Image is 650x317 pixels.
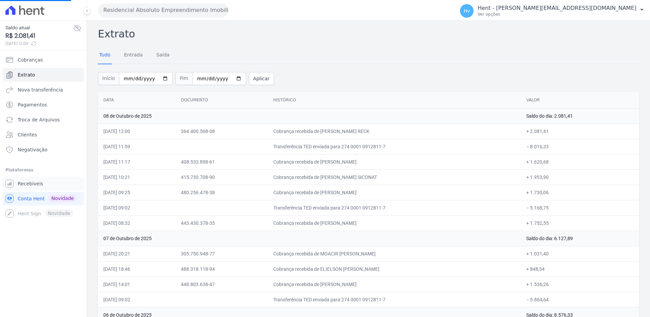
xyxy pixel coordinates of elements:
[268,277,521,292] td: Cobrança recebida de [PERSON_NAME]
[175,123,268,139] td: 364.400.568-08
[5,24,73,31] span: Saldo atual
[98,47,112,64] a: Tudo
[521,246,639,261] td: + 1.031,40
[521,108,639,123] td: Saldo do dia: 2.081,41
[5,40,73,47] span: [DATE] 12:59
[521,185,639,200] td: + 1.730,06
[18,56,43,63] span: Cobranças
[521,169,639,185] td: + 1.953,90
[464,9,470,13] span: Hv
[521,154,639,169] td: + 1.620,68
[98,231,521,246] td: 07 de Outubro de 2025
[175,246,268,261] td: 305.750.948-77
[478,12,636,17] p: Ver opções
[98,26,639,41] h2: Extrato
[3,83,84,97] a: Nova transferência
[98,261,175,277] td: [DATE] 18:46
[268,92,521,109] th: Histórico
[98,139,175,154] td: [DATE] 11:59
[18,131,37,138] span: Clientes
[268,246,521,261] td: Cobrança recebida de MOACIR [PERSON_NAME]
[521,123,639,139] td: + 2.081,41
[268,215,521,231] td: Cobrança recebida de [PERSON_NAME]
[123,47,144,64] a: Entrada
[3,128,84,141] a: Clientes
[5,53,81,220] nav: Sidebar
[521,215,639,231] td: + 1.752,55
[175,277,268,292] td: 448.803.638-47
[175,169,268,185] td: 415.730.708-90
[268,169,521,185] td: Cobrança recebida de [PERSON_NAME] SICONAT
[98,292,175,307] td: [DATE] 09:02
[3,177,84,190] a: Recebíveis
[3,143,84,156] a: Negativação
[175,261,268,277] td: 488.318.118-94
[98,185,175,200] td: [DATE] 09:25
[98,246,175,261] td: [DATE] 20:21
[98,277,175,292] td: [DATE] 14:01
[175,154,268,169] td: 408.533.898-61
[3,98,84,112] a: Pagamentos
[49,195,76,202] span: Novidade
[3,113,84,127] a: Troca de Arquivos
[521,92,639,109] th: Valor
[175,92,268,109] th: Documento
[268,123,521,139] td: Cobrança recebida de [PERSON_NAME] RECK
[268,185,521,200] td: Cobrança recebida de [PERSON_NAME]
[175,185,268,200] td: 480.256.478-38
[18,116,60,123] span: Troca de Arquivos
[521,139,639,154] td: − 8.016,33
[268,292,521,307] td: Transferência TED enviada para 274 0001 0912811-7
[249,72,274,85] button: Aplicar
[98,3,228,17] button: Residencial Absoluto Empreendimento Imobiliario SPE LTDA
[18,195,45,202] span: Conta Hent
[478,5,636,12] p: Hent - [PERSON_NAME][EMAIL_ADDRESS][DOMAIN_NAME]
[98,72,119,85] span: Início
[3,192,84,205] a: Conta Hent Novidade
[521,231,639,246] td: Saldo do dia: 6.127,89
[268,261,521,277] td: Cobrança recebida de ELIELSON [PERSON_NAME]
[18,146,48,153] span: Negativação
[98,123,175,139] td: [DATE] 12:00
[98,154,175,169] td: [DATE] 11:17
[3,53,84,67] a: Cobranças
[268,154,521,169] td: Cobrança recebida de [PERSON_NAME]
[98,92,175,109] th: Data
[98,215,175,231] td: [DATE] 08:32
[98,169,175,185] td: [DATE] 10:21
[3,68,84,82] a: Extrato
[521,277,639,292] td: + 1.536,26
[455,1,650,20] button: Hv Hent - [PERSON_NAME][EMAIL_ADDRESS][DOMAIN_NAME] Ver opções
[98,200,175,215] td: [DATE] 09:02
[18,180,43,187] span: Recebíveis
[175,72,192,85] span: Fim
[521,200,639,215] td: − 5.168,75
[18,71,35,78] span: Extrato
[18,86,63,93] span: Nova transferência
[5,31,73,40] span: R$ 2.081,41
[521,292,639,307] td: − 5.864,64
[268,139,521,154] td: Transferência TED enviada para 274 0001 0912811-7
[268,200,521,215] td: Transferência TED enviada para 274 0001 0912811-7
[521,261,639,277] td: + 848,54
[175,215,268,231] td: 443.430.378-35
[18,101,47,108] span: Pagamentos
[98,108,521,123] td: 08 de Outubro de 2025
[155,47,171,64] a: Saída
[5,166,81,174] div: Plataformas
